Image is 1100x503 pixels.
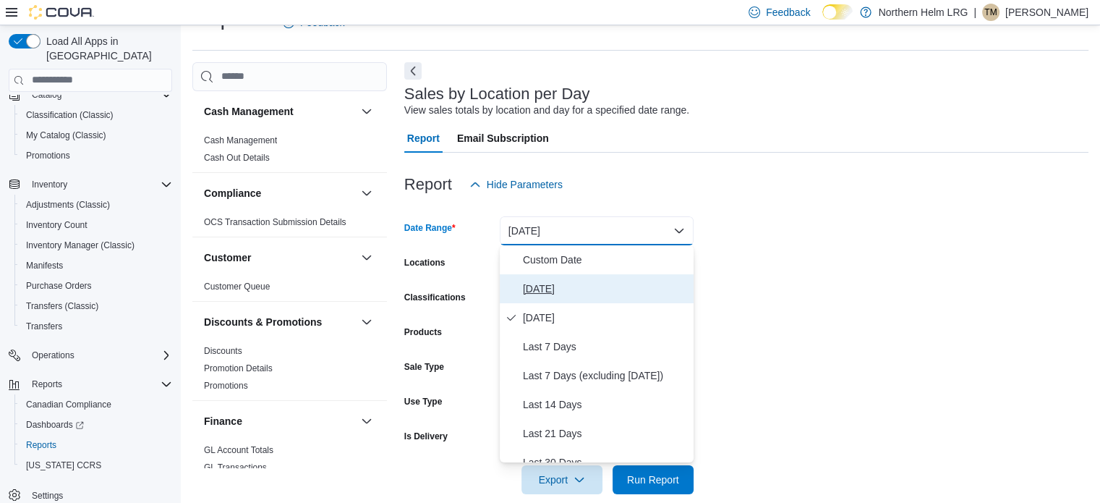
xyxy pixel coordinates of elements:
[204,281,270,292] span: Customer Queue
[523,454,688,471] span: Last 30 Days
[404,396,442,407] label: Use Type
[14,235,178,255] button: Inventory Manager (Classic)
[26,109,114,121] span: Classification (Classic)
[204,186,261,200] h3: Compliance
[879,4,968,21] p: Northern Helm LRG
[14,394,178,415] button: Canadian Compliance
[14,415,178,435] a: Dashboards
[973,4,976,21] p: |
[14,276,178,296] button: Purchase Orders
[204,315,355,329] button: Discounts & Promotions
[20,436,172,454] span: Reports
[26,460,101,471] span: [US_STATE] CCRS
[204,217,346,227] a: OCS Transaction Submission Details
[20,257,172,274] span: Manifests
[204,346,242,356] a: Discounts
[14,455,178,475] button: [US_STATE] CCRS
[500,216,694,245] button: [DATE]
[204,381,248,391] a: Promotions
[26,176,172,193] span: Inventory
[32,89,61,101] span: Catalog
[358,185,375,202] button: Compliance
[464,170,568,199] button: Hide Parameters
[204,186,355,200] button: Compliance
[32,490,63,502] span: Settings
[523,367,688,384] span: Last 7 Days (excluding [DATE])
[192,278,387,301] div: Customer
[26,300,98,312] span: Transfers (Classic)
[204,380,248,392] span: Promotions
[521,465,602,494] button: Export
[14,145,178,166] button: Promotions
[26,130,106,141] span: My Catalog (Classic)
[20,237,140,254] a: Inventory Manager (Classic)
[192,342,387,400] div: Discounts & Promotions
[457,124,549,153] span: Email Subscription
[26,176,73,193] button: Inventory
[26,376,68,393] button: Reports
[204,152,270,164] span: Cash Out Details
[32,379,62,390] span: Reports
[204,462,267,473] a: GL Transactions
[523,280,688,297] span: [DATE]
[523,309,688,326] span: [DATE]
[26,399,111,410] span: Canadian Compliance
[14,296,178,316] button: Transfers (Classic)
[20,457,172,474] span: Washington CCRS
[407,124,440,153] span: Report
[20,297,104,315] a: Transfers (Classic)
[204,444,273,456] span: GL Account Totals
[487,177,563,192] span: Hide Parameters
[32,350,74,361] span: Operations
[766,5,810,20] span: Feedback
[404,431,448,442] label: Is Delivery
[20,237,172,254] span: Inventory Manager (Classic)
[20,216,93,234] a: Inventory Count
[358,413,375,430] button: Finance
[204,414,355,428] button: Finance
[26,439,56,451] span: Reports
[20,396,172,413] span: Canadian Compliance
[3,85,178,105] button: Catalog
[20,106,172,124] span: Classification (Classic)
[404,361,444,373] label: Sale Type
[1005,4,1088,21] p: [PERSON_NAME]
[404,292,466,303] label: Classifications
[404,222,456,234] label: Date Range
[20,196,116,214] a: Adjustments (Classic)
[32,179,67,190] span: Inventory
[204,216,346,228] span: OCS Transaction Submission Details
[613,465,694,494] button: Run Report
[204,445,273,455] a: GL Account Totals
[404,326,442,338] label: Products
[20,318,68,335] a: Transfers
[14,255,178,276] button: Manifests
[40,34,172,63] span: Load All Apps in [GEOGRAPHIC_DATA]
[20,147,172,164] span: Promotions
[14,105,178,125] button: Classification (Classic)
[404,62,422,80] button: Next
[26,321,62,332] span: Transfers
[20,277,172,295] span: Purchase Orders
[404,85,590,103] h3: Sales by Location per Day
[404,176,452,193] h3: Report
[26,260,63,271] span: Manifests
[984,4,997,21] span: TM
[26,347,172,364] span: Operations
[26,280,92,292] span: Purchase Orders
[26,86,172,103] span: Catalog
[14,125,178,145] button: My Catalog (Classic)
[523,425,688,442] span: Last 21 Days
[192,132,387,172] div: Cash Management
[20,257,69,274] a: Manifests
[3,374,178,394] button: Reports
[404,103,689,118] div: View sales totals by location and day for a specified date range.
[204,462,267,473] span: GL Transactions
[523,396,688,413] span: Last 14 Days
[20,106,119,124] a: Classification (Classic)
[20,416,172,434] span: Dashboards
[26,240,135,251] span: Inventory Manager (Classic)
[627,473,679,487] span: Run Report
[204,135,277,145] a: Cash Management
